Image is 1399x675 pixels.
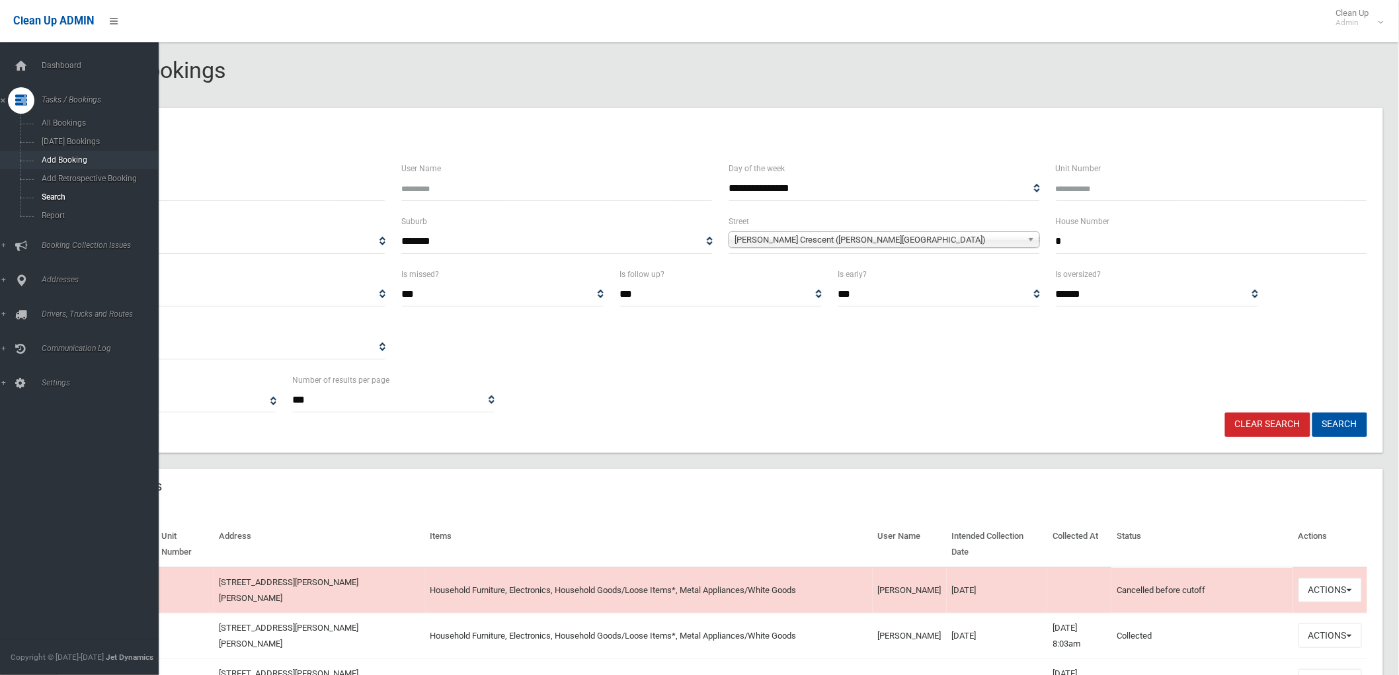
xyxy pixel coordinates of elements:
th: Items [424,522,873,567]
td: Cancelled before cutoff [1111,567,1293,614]
button: Actions [1299,623,1362,648]
label: House Number [1056,214,1110,229]
span: Copyright © [DATE]-[DATE] [11,653,104,662]
span: Addresses [38,275,170,284]
a: Clear Search [1225,413,1310,437]
a: [STREET_ADDRESS][PERSON_NAME][PERSON_NAME] [219,577,358,603]
label: Number of results per page [292,373,389,387]
td: Household Furniture, Electronics, Household Goods/Loose Items*, Metal Appliances/White Goods [424,613,873,658]
td: Household Furniture, Electronics, Household Goods/Loose Items*, Metal Appliances/White Goods [424,567,873,614]
th: Collected At [1047,522,1111,567]
a: [STREET_ADDRESS][PERSON_NAME][PERSON_NAME] [219,623,358,649]
label: Suburb [401,214,427,229]
span: All Bookings [38,118,159,128]
span: Booking Collection Issues [38,241,170,250]
span: Drivers, Trucks and Routes [38,309,170,319]
span: Clean Up ADMIN [13,15,94,27]
td: [PERSON_NAME] [873,613,947,658]
label: Street [729,214,749,229]
label: User Name [401,161,441,176]
th: Actions [1293,522,1367,567]
small: Admin [1336,18,1369,28]
label: Is oversized? [1056,267,1101,282]
td: [PERSON_NAME] [873,567,947,614]
span: Add Booking [38,155,159,165]
th: Intended Collection Date [947,522,1047,567]
label: Unit Number [1056,161,1101,176]
th: Status [1111,522,1293,567]
span: Settings [38,378,170,387]
label: Day of the week [729,161,785,176]
td: [DATE] [947,567,1047,614]
td: Collected [1111,613,1293,658]
span: Clean Up [1330,8,1382,28]
span: [PERSON_NAME] Crescent ([PERSON_NAME][GEOGRAPHIC_DATA]) [735,232,1022,248]
td: [DATE] 8:03am [1047,613,1111,658]
th: Unit Number [156,522,214,567]
span: Dashboard [38,61,170,70]
button: Search [1312,413,1367,437]
button: Actions [1299,578,1362,602]
label: Is follow up? [620,267,664,282]
label: Is missed? [401,267,439,282]
strong: Jet Dynamics [106,653,153,662]
label: Is early? [838,267,867,282]
th: User Name [873,522,947,567]
span: Search [38,192,159,202]
th: Address [214,522,424,567]
span: Add Retrospective Booking [38,174,159,183]
span: Tasks / Bookings [38,95,170,104]
span: Report [38,211,159,220]
span: [DATE] Bookings [38,137,159,146]
span: Communication Log [38,344,170,353]
td: [DATE] [947,613,1047,658]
